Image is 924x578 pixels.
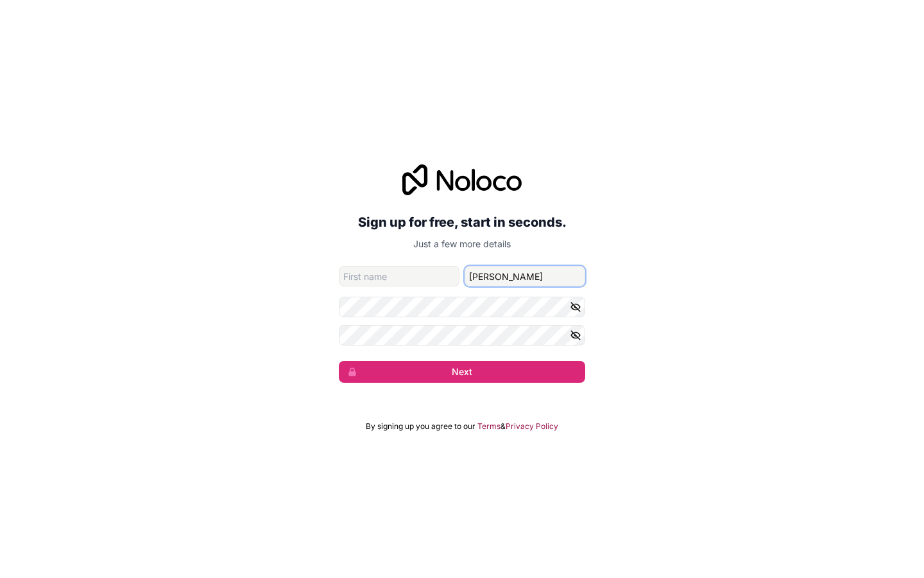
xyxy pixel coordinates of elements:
a: Terms [477,421,501,432]
p: Just a few more details [339,238,585,250]
button: Next [339,361,585,383]
span: & [501,421,506,432]
h2: Sign up for free, start in seconds. [339,211,585,234]
input: Password [339,297,585,317]
input: Confirm password [339,325,585,346]
input: given-name [339,266,459,286]
input: family-name [465,266,585,286]
span: By signing up you agree to our [366,421,475,432]
a: Privacy Policy [506,421,558,432]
